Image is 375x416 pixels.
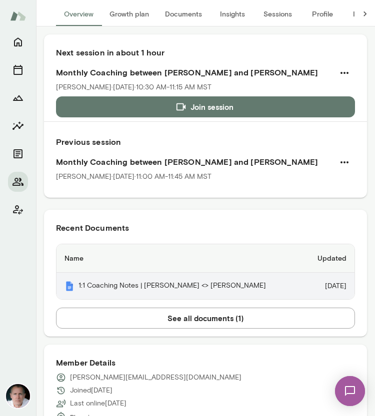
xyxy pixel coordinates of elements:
img: Mento [10,6,26,25]
button: Join session [56,96,355,117]
button: Insights [8,116,28,136]
button: Growth plan [101,2,157,26]
button: Members [8,172,28,192]
p: Joined [DATE] [70,386,112,396]
h6: Member Details [56,357,355,369]
img: Mento [64,281,74,291]
p: Last online [DATE] [70,399,126,409]
th: Updated [303,244,354,273]
p: [PERSON_NAME] · [DATE] · 10:30 AM-11:15 AM MST [56,82,211,92]
h6: Monthly Coaching between [PERSON_NAME] and [PERSON_NAME] [56,66,355,78]
button: Overview [56,2,101,26]
button: Home [8,32,28,52]
button: Insights [210,2,255,26]
button: Sessions [255,2,300,26]
button: Client app [8,200,28,220]
button: Growth Plan [8,88,28,108]
td: [DATE] [303,273,354,299]
img: Mike Lane [6,384,30,408]
h6: Next session in about 1 hour [56,46,355,58]
button: Documents [157,2,210,26]
button: Documents [8,144,28,164]
button: See all documents (1) [56,308,355,329]
th: Name [56,244,303,273]
p: [PERSON_NAME] · [DATE] · 11:00 AM-11:45 AM MST [56,172,211,182]
p: [PERSON_NAME][EMAIL_ADDRESS][DOMAIN_NAME] [70,373,241,383]
h6: Monthly Coaching between [PERSON_NAME] and [PERSON_NAME] [56,156,355,168]
th: 1:1 Coaching Notes | [PERSON_NAME] <> [PERSON_NAME] [56,273,303,299]
h6: Recent Documents [56,222,355,234]
button: Profile [300,2,345,26]
h6: Previous session [56,136,355,148]
button: Sessions [8,60,28,80]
